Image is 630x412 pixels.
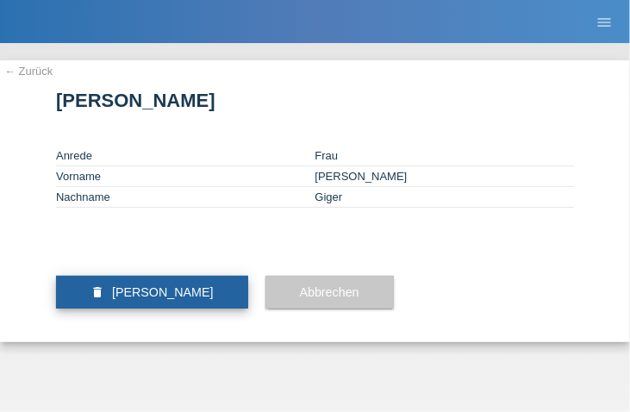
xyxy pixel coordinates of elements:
[315,146,575,166] td: Frau
[56,276,248,309] button: delete [PERSON_NAME]
[587,16,621,27] a: menu
[56,146,315,166] td: Anrede
[596,14,613,31] i: menu
[300,285,359,299] span: Abbrechen
[90,285,104,299] i: delete
[315,166,575,187] td: [PERSON_NAME]
[112,285,214,299] span: [PERSON_NAME]
[315,187,575,208] td: Giger
[56,166,315,187] td: Vorname
[56,90,574,111] h1: [PERSON_NAME]
[56,187,315,208] td: Nachname
[265,276,394,309] button: Abbrechen
[4,65,53,78] a: ← Zurück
